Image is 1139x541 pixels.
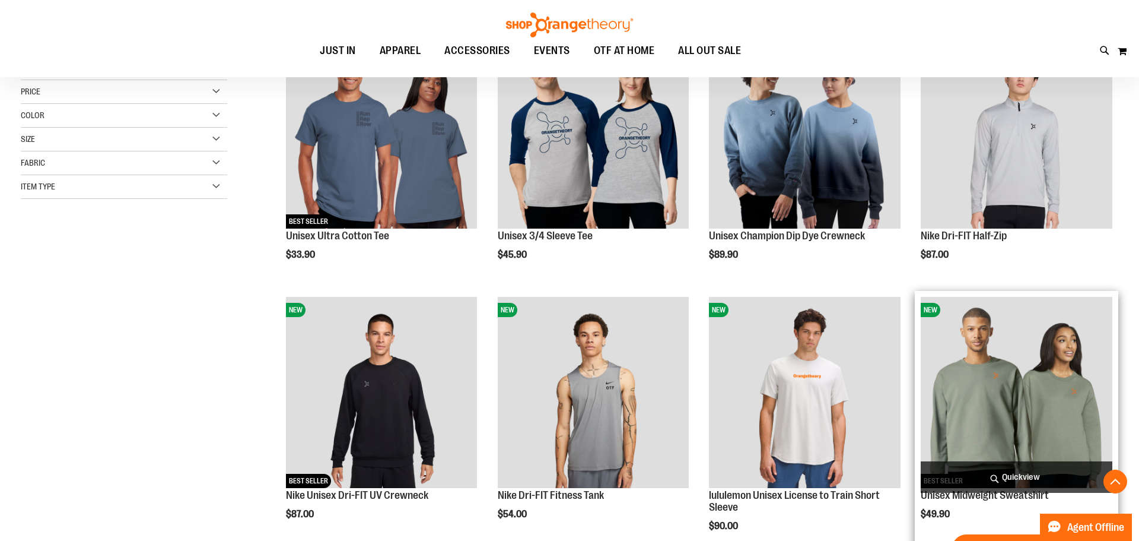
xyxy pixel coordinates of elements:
[921,297,1112,491] a: Unisex Midweight SweatshirtNEWBEST SELLER
[921,489,1049,501] a: Unisex Midweight Sweatshirt
[498,297,689,491] a: Nike Dri-FIT Fitness TankNEW
[1103,470,1127,493] button: Back To Top
[498,230,593,242] a: Unisex 3/4 Sleeve Tee
[380,37,421,64] span: APPAREL
[320,37,356,64] span: JUST IN
[921,461,1112,493] a: Quickview
[921,509,952,520] span: $49.90
[709,489,880,513] a: lululemon Unisex License to Train Short Sleeve
[498,37,689,229] img: Unisex 3/4 Sleeve Tee
[921,37,1112,230] a: Nike Dri-FIT Half-ZipNEW
[678,37,741,64] span: ALL OUT SALE
[709,37,901,230] a: Unisex Champion Dip Dye CrewneckNEW
[444,37,510,64] span: ACCESSORIES
[703,31,906,290] div: product
[498,489,604,501] a: Nike Dri-FIT Fitness Tank
[709,297,901,489] img: lululemon Unisex License to Train Short Sleeve
[709,303,728,317] span: NEW
[286,37,478,230] a: Unisex Ultra Cotton TeeNEWBEST SELLER
[286,509,316,520] span: $87.00
[286,474,331,488] span: BEST SELLER
[921,249,950,260] span: $87.00
[915,31,1118,290] div: product
[21,110,44,120] span: Color
[498,37,689,230] a: Unisex 3/4 Sleeve TeeNEW
[534,37,570,64] span: EVENTS
[498,303,517,317] span: NEW
[21,87,40,96] span: Price
[504,12,635,37] img: Shop Orangetheory
[709,37,901,229] img: Unisex Champion Dip Dye Crewneck
[286,297,478,491] a: Nike Unisex Dri-FIT UV CrewneckNEWBEST SELLER
[21,134,35,144] span: Size
[921,230,1007,242] a: Nike Dri-FIT Half-Zip
[594,37,655,64] span: OTF AT HOME
[1067,522,1124,533] span: Agent Offline
[492,31,695,290] div: product
[286,303,306,317] span: NEW
[286,297,478,489] img: Nike Unisex Dri-FIT UV Crewneck
[286,249,317,260] span: $33.90
[921,37,1112,229] img: Nike Dri-FIT Half-Zip
[21,182,55,191] span: Item Type
[286,214,331,229] span: BEST SELLER
[1040,514,1132,541] button: Agent Offline
[709,521,740,531] span: $90.00
[286,230,389,242] a: Unisex Ultra Cotton Tee
[286,37,478,229] img: Unisex Ultra Cotton Tee
[921,303,940,317] span: NEW
[709,249,740,260] span: $89.90
[709,297,901,491] a: lululemon Unisex License to Train Short SleeveNEW
[21,158,45,167] span: Fabric
[286,489,428,501] a: Nike Unisex Dri-FIT UV Crewneck
[498,509,529,520] span: $54.00
[498,249,529,260] span: $45.90
[498,297,689,489] img: Nike Dri-FIT Fitness Tank
[921,297,1112,489] img: Unisex Midweight Sweatshirt
[280,31,483,290] div: product
[709,230,865,242] a: Unisex Champion Dip Dye Crewneck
